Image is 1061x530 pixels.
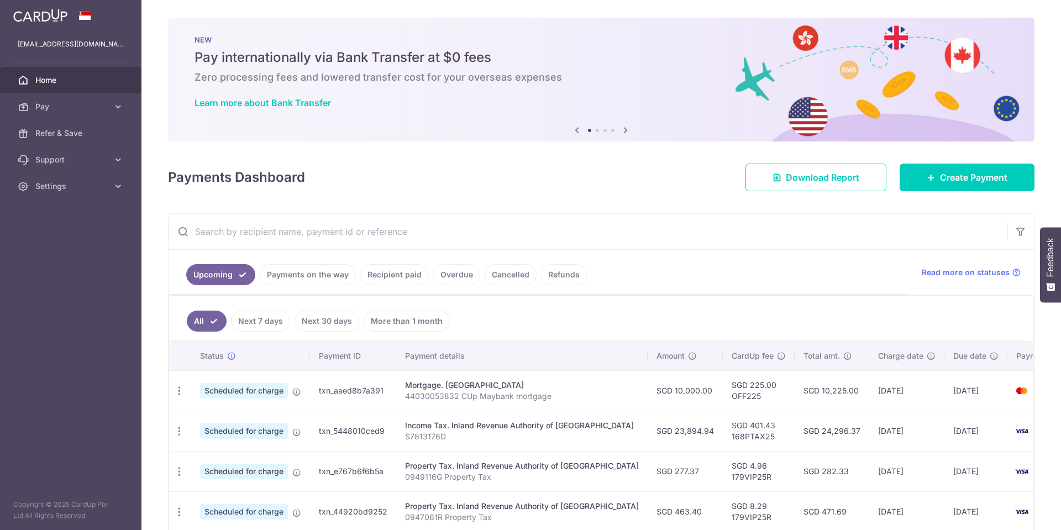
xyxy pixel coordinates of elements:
[869,451,944,491] td: [DATE]
[433,264,480,285] a: Overdue
[187,311,227,332] a: All
[35,181,108,192] span: Settings
[795,370,869,411] td: SGD 10,225.00
[195,71,1008,84] h6: Zero processing fees and lowered transfer cost for your overseas expenses
[200,350,224,361] span: Status
[541,264,587,285] a: Refunds
[405,471,639,482] p: 0949116G Property Tax
[195,49,1008,66] h5: Pay internationally via Bank Transfer at $0 fees
[723,411,795,451] td: SGD 401.43 168PTAX25
[396,342,648,370] th: Payment details
[169,214,1007,249] input: Search by recipient name, payment id or reference
[878,350,923,361] span: Charge date
[200,423,288,439] span: Scheduled for charge
[803,350,840,361] span: Total amt.
[922,267,1010,278] span: Read more on statuses
[35,128,108,139] span: Refer & Save
[310,342,396,370] th: Payment ID
[231,311,290,332] a: Next 7 days
[168,18,1034,141] img: Bank transfer banner
[648,411,723,451] td: SGD 23,894.94
[35,101,108,112] span: Pay
[405,380,639,391] div: Mortgage. [GEOGRAPHIC_DATA]
[405,420,639,431] div: Income Tax. Inland Revenue Authority of [GEOGRAPHIC_DATA]
[310,370,396,411] td: txn_aaed8b7a391
[732,350,774,361] span: CardUp fee
[723,451,795,491] td: SGD 4.96 179VIP25R
[186,264,255,285] a: Upcoming
[405,501,639,512] div: Property Tax. Inland Revenue Authority of [GEOGRAPHIC_DATA]
[310,411,396,451] td: txn_5448010ced9
[944,451,1007,491] td: [DATE]
[723,370,795,411] td: SGD 225.00 OFF225
[786,171,859,184] span: Download Report
[200,464,288,479] span: Scheduled for charge
[405,512,639,523] p: 0947061R Property Tax
[1011,424,1033,438] img: Bank Card
[795,411,869,451] td: SGD 24,296.37
[922,267,1021,278] a: Read more on statuses
[200,504,288,519] span: Scheduled for charge
[795,451,869,491] td: SGD 282.33
[405,431,639,442] p: S7813176D
[869,411,944,451] td: [DATE]
[13,9,67,22] img: CardUp
[953,350,986,361] span: Due date
[310,451,396,491] td: txn_e767b6f6b5a
[260,264,356,285] a: Payments on the way
[656,350,685,361] span: Amount
[1011,384,1033,397] img: Bank Card
[1046,238,1055,277] span: Feedback
[1011,505,1033,518] img: Bank Card
[35,75,108,86] span: Home
[869,370,944,411] td: [DATE]
[168,167,305,187] h4: Payments Dashboard
[940,171,1007,184] span: Create Payment
[35,154,108,165] span: Support
[195,97,331,108] a: Learn more about Bank Transfer
[405,460,639,471] div: Property Tax. Inland Revenue Authority of [GEOGRAPHIC_DATA]
[944,411,1007,451] td: [DATE]
[900,164,1034,191] a: Create Payment
[195,35,1008,44] p: NEW
[1040,227,1061,302] button: Feedback - Show survey
[485,264,537,285] a: Cancelled
[364,311,450,332] a: More than 1 month
[648,370,723,411] td: SGD 10,000.00
[1011,465,1033,478] img: Bank Card
[360,264,429,285] a: Recipient paid
[944,370,1007,411] td: [DATE]
[745,164,886,191] a: Download Report
[295,311,359,332] a: Next 30 days
[18,39,124,50] p: [EMAIL_ADDRESS][DOMAIN_NAME]
[648,451,723,491] td: SGD 277.37
[200,383,288,398] span: Scheduled for charge
[405,391,639,402] p: 44030053832 CUp Maybank mortgage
